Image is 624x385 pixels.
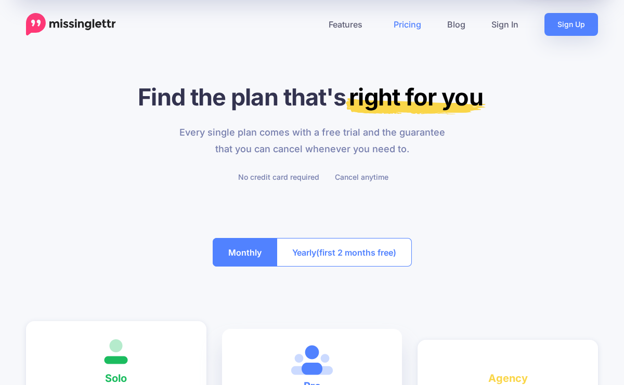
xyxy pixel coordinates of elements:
button: Monthly [213,238,277,267]
p: Every single plan comes with a free trial and the guarantee that you can cancel whenever you need... [173,124,451,157]
a: Blog [434,13,478,36]
h1: Find the plan that's [26,83,598,111]
a: Home [26,13,116,36]
a: Sign Up [544,13,598,36]
a: Features [316,13,381,36]
mark: right for you [346,83,486,114]
img: <i class='fas fa-heart margin-right'></i>Most Popular [291,344,333,376]
a: Pricing [381,13,434,36]
li: No credit card required [236,170,319,183]
span: (first 2 months free) [316,244,396,261]
button: Yearly(first 2 months free) [277,238,412,267]
a: Sign In [478,13,531,36]
li: Cancel anytime [332,170,388,183]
